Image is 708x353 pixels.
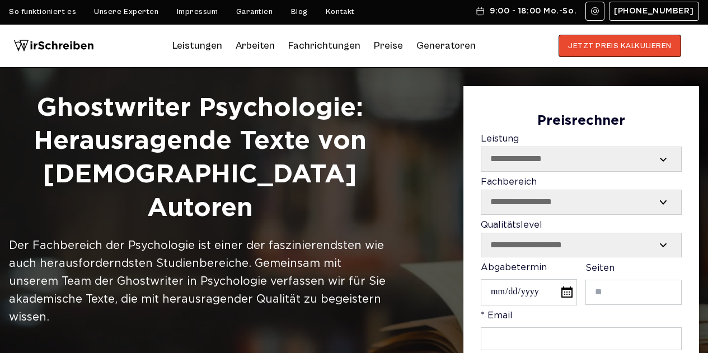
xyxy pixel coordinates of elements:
a: Fachrichtungen [288,37,360,55]
img: Email [590,7,599,16]
span: 9:00 - 18:00 Mo.-So. [490,7,576,16]
label: * Email [481,311,682,350]
a: Unsere Experten [94,7,158,16]
label: Leistung [481,134,682,172]
a: Impressum [177,7,218,16]
a: Generatoren [416,37,476,55]
a: Leistungen [172,37,222,55]
a: Arbeiten [236,37,275,55]
a: Preise [374,40,403,51]
img: Schedule [475,7,485,16]
span: [PHONE_NUMBER] [614,7,694,16]
input: Abgabetermin [481,279,577,305]
a: So funktioniert es [9,7,76,16]
h1: Ghostwriter Psychologie: Herausragende Texte von [DEMOGRAPHIC_DATA] Autoren [9,92,391,225]
div: Preisrechner [481,114,682,129]
a: Kontakt [326,7,355,16]
select: Leistung [481,147,681,171]
label: Fachbereich [481,177,682,215]
input: * Email [481,327,682,350]
label: Abgabetermin [481,263,577,305]
a: Blog [291,7,308,16]
a: [PHONE_NUMBER] [609,2,699,21]
label: Qualitätslevel [481,220,682,258]
div: Der Fachbereich der Psychologie ist einer der faszinierendsten wie auch herausforderndsten Studie... [9,237,391,326]
img: logo wirschreiben [13,35,94,57]
button: JETZT PREIS KALKULIEREN [559,35,681,57]
select: Qualitätslevel [481,233,681,257]
span: Seiten [585,264,615,272]
a: Garantien [236,7,273,16]
select: Fachbereich [481,190,681,214]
